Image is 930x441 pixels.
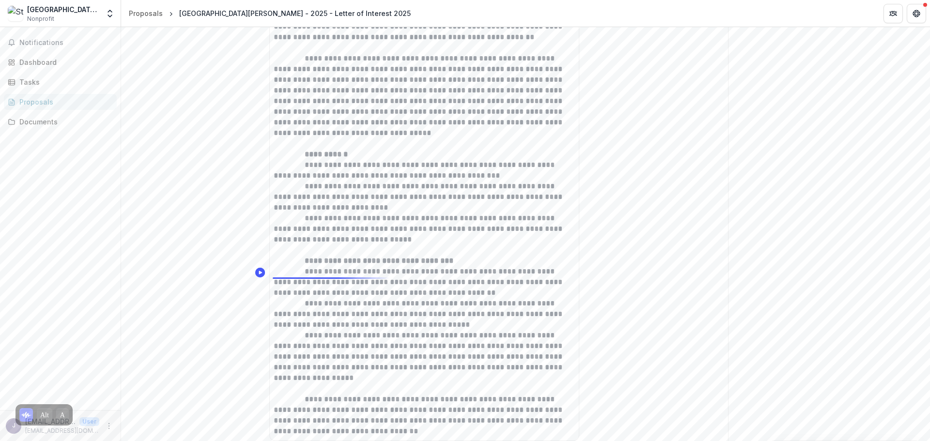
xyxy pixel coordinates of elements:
[883,4,903,23] button: Partners
[4,35,117,50] button: Notifications
[4,114,117,130] a: Documents
[103,420,115,432] button: More
[179,8,411,18] div: [GEOGRAPHIC_DATA][PERSON_NAME] - 2025 - Letter of Interest 2025
[12,423,15,429] div: jrandle@stvhope.org
[4,94,117,110] a: Proposals
[907,4,926,23] button: Get Help
[4,54,117,70] a: Dashboard
[19,57,109,67] div: Dashboard
[4,74,117,90] a: Tasks
[125,6,415,20] nav: breadcrumb
[27,4,99,15] div: [GEOGRAPHIC_DATA][PERSON_NAME]
[8,6,23,21] img: St. Vincent's House
[19,97,109,107] div: Proposals
[19,39,113,47] span: Notifications
[125,6,167,20] a: Proposals
[79,417,99,426] p: User
[19,77,109,87] div: Tasks
[27,15,54,23] span: Nonprofit
[25,426,99,435] p: [EMAIL_ADDRESS][DOMAIN_NAME]
[103,4,117,23] button: Open entity switcher
[129,8,163,18] div: Proposals
[19,117,109,127] div: Documents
